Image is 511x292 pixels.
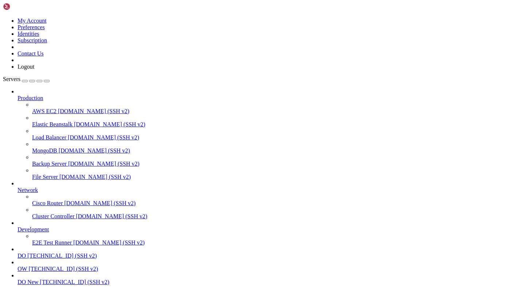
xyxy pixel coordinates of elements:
[32,233,508,246] li: E2E Test Runner [DOMAIN_NAME] (SSH v2)
[18,253,26,259] span: DO
[27,253,97,259] span: [TECHNICAL_ID] (SSH v2)
[32,200,63,206] span: Cisco Router
[64,200,136,206] span: [DOMAIN_NAME] (SSH v2)
[28,266,98,272] span: [TECHNICAL_ID] (SSH v2)
[68,161,140,167] span: [DOMAIN_NAME] (SSH v2)
[32,121,508,128] a: Elastic Beanstalk [DOMAIN_NAME] (SSH v2)
[18,95,43,101] span: Production
[18,37,47,43] a: Subscription
[18,226,49,233] span: Development
[32,200,508,207] a: Cisco Router [DOMAIN_NAME] (SSH v2)
[18,246,508,259] li: DO [TECHNICAL_ID] (SSH v2)
[32,167,508,180] li: File Server [DOMAIN_NAME] (SSH v2)
[32,134,66,141] span: Load Balancer
[18,50,44,57] a: Contact Us
[32,115,508,128] li: Elastic Beanstalk [DOMAIN_NAME] (SSH v2)
[3,3,45,10] img: Shellngn
[18,64,34,70] a: Logout
[18,226,508,233] a: Development
[32,108,57,114] span: AWS EC2
[32,128,508,141] li: Load Balancer [DOMAIN_NAME] (SSH v2)
[18,18,47,24] a: My Account
[32,134,508,141] a: Load Balancer [DOMAIN_NAME] (SSH v2)
[32,174,508,180] a: File Server [DOMAIN_NAME] (SSH v2)
[74,121,146,127] span: [DOMAIN_NAME] (SSH v2)
[68,134,139,141] span: [DOMAIN_NAME] (SSH v2)
[3,76,50,82] a: Servers
[58,147,130,154] span: [DOMAIN_NAME] (SSH v2)
[18,187,508,193] a: Network
[32,239,508,246] a: E2E Test Runner [DOMAIN_NAME] (SSH v2)
[18,187,38,193] span: Network
[18,220,508,246] li: Development
[32,161,67,167] span: Backup Server
[32,174,58,180] span: File Server
[18,279,508,285] a: DO New [TECHNICAL_ID] (SSH v2)
[40,279,109,285] span: [TECHNICAL_ID] (SSH v2)
[58,108,130,114] span: [DOMAIN_NAME] (SSH v2)
[59,174,131,180] span: [DOMAIN_NAME] (SSH v2)
[18,259,508,272] li: OW [TECHNICAL_ID] (SSH v2)
[32,101,508,115] li: AWS EC2 [DOMAIN_NAME] (SSH v2)
[73,239,145,246] span: [DOMAIN_NAME] (SSH v2)
[18,180,508,220] li: Network
[32,161,508,167] a: Backup Server [DOMAIN_NAME] (SSH v2)
[32,147,508,154] a: MongoDB [DOMAIN_NAME] (SSH v2)
[32,108,508,115] a: AWS EC2 [DOMAIN_NAME] (SSH v2)
[76,213,147,219] span: [DOMAIN_NAME] (SSH v2)
[18,272,508,285] li: DO New [TECHNICAL_ID] (SSH v2)
[18,266,27,272] span: OW
[32,141,508,154] li: MongoDB [DOMAIN_NAME] (SSH v2)
[18,266,508,272] a: OW [TECHNICAL_ID] (SSH v2)
[18,24,45,30] a: Preferences
[32,147,57,154] span: MongoDB
[18,95,508,101] a: Production
[3,76,20,82] span: Servers
[32,213,508,220] a: Cluster Controller [DOMAIN_NAME] (SSH v2)
[18,279,38,285] span: DO New
[32,213,74,219] span: Cluster Controller
[18,88,508,180] li: Production
[32,239,72,246] span: E2E Test Runner
[18,31,39,37] a: Identities
[18,253,508,259] a: DO [TECHNICAL_ID] (SSH v2)
[32,207,508,220] li: Cluster Controller [DOMAIN_NAME] (SSH v2)
[32,154,508,167] li: Backup Server [DOMAIN_NAME] (SSH v2)
[32,193,508,207] li: Cisco Router [DOMAIN_NAME] (SSH v2)
[32,121,73,127] span: Elastic Beanstalk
